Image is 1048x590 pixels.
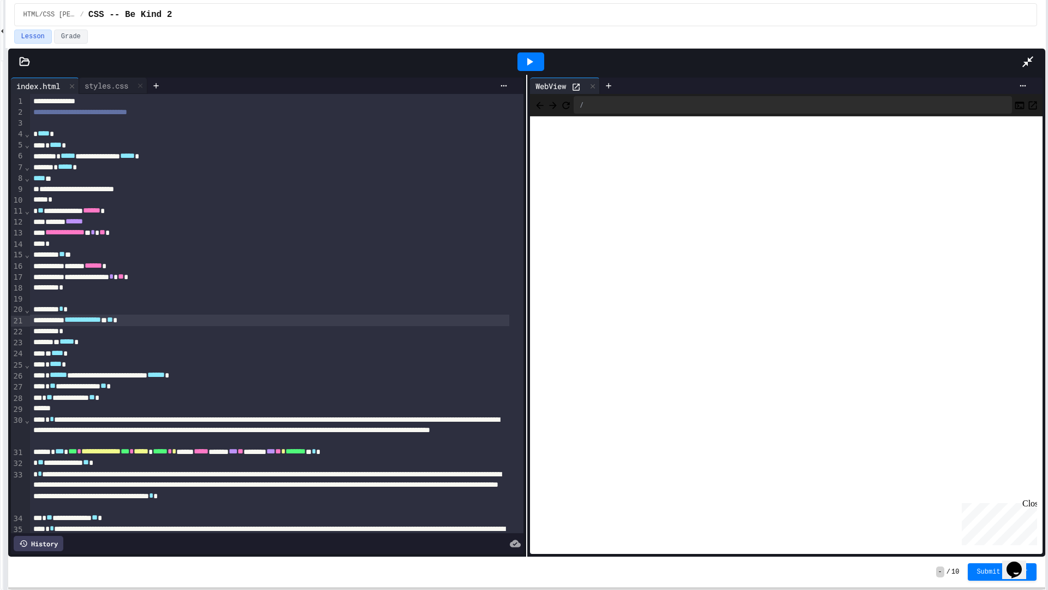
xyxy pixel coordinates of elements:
button: Refresh [561,98,571,111]
div: styles.css [79,80,134,91]
div: 16 [11,261,25,272]
div: 24 [11,349,25,359]
iframe: chat widget [1002,546,1037,579]
div: 3 [11,118,25,129]
span: 10 [951,568,959,576]
div: 2 [11,107,25,118]
span: Fold line [24,250,29,259]
div: 33 [11,470,25,514]
span: Fold line [24,305,29,314]
div: 15 [11,250,25,261]
button: Lesson [14,29,52,44]
div: 35 [11,524,25,557]
span: Fold line [24,416,29,424]
div: 17 [11,272,25,283]
div: index.html [11,78,79,94]
span: / [80,10,84,19]
div: 20 [11,304,25,315]
iframe: Web Preview [530,116,1043,554]
div: 21 [11,316,25,327]
span: / [946,568,950,576]
div: WebView [530,80,571,92]
span: Back [534,98,545,111]
div: 32 [11,458,25,469]
div: 29 [11,404,25,415]
div: 9 [11,184,25,195]
div: 27 [11,382,25,393]
div: 6 [11,151,25,162]
button: Submit Answer [968,563,1037,581]
div: 11 [11,206,25,217]
span: - [936,567,944,577]
div: WebView [530,78,600,94]
div: History [14,536,63,551]
button: Grade [54,29,88,44]
iframe: chat widget [957,499,1037,545]
div: / [574,96,1012,114]
div: 12 [11,217,25,228]
div: 18 [11,283,25,294]
div: 30 [11,415,25,448]
span: Fold line [24,163,29,172]
div: 14 [11,239,25,250]
span: Forward [547,98,558,111]
span: Fold line [24,174,29,182]
span: Fold line [24,206,29,215]
div: 13 [11,228,25,239]
div: 5 [11,140,25,151]
span: HTML/CSS Campbell [23,10,76,19]
span: Fold line [24,361,29,369]
div: 25 [11,360,25,371]
span: CSS -- Be Kind 2 [88,8,172,21]
div: 26 [11,371,25,382]
span: Fold line [24,140,29,149]
span: Submit Answer [976,568,1028,576]
div: 23 [11,338,25,349]
div: 22 [11,327,25,338]
div: 7 [11,162,25,173]
div: 19 [11,294,25,305]
div: 8 [11,173,25,184]
div: 28 [11,393,25,404]
button: Open in new tab [1027,98,1038,111]
div: 4 [11,129,25,140]
span: Fold line [24,129,29,138]
div: styles.css [79,78,147,94]
div: index.html [11,80,65,92]
div: 31 [11,447,25,458]
div: 10 [11,195,25,206]
button: Console [1014,98,1025,111]
div: 1 [11,96,25,107]
div: 34 [11,514,25,524]
div: Chat with us now!Close [4,4,75,69]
